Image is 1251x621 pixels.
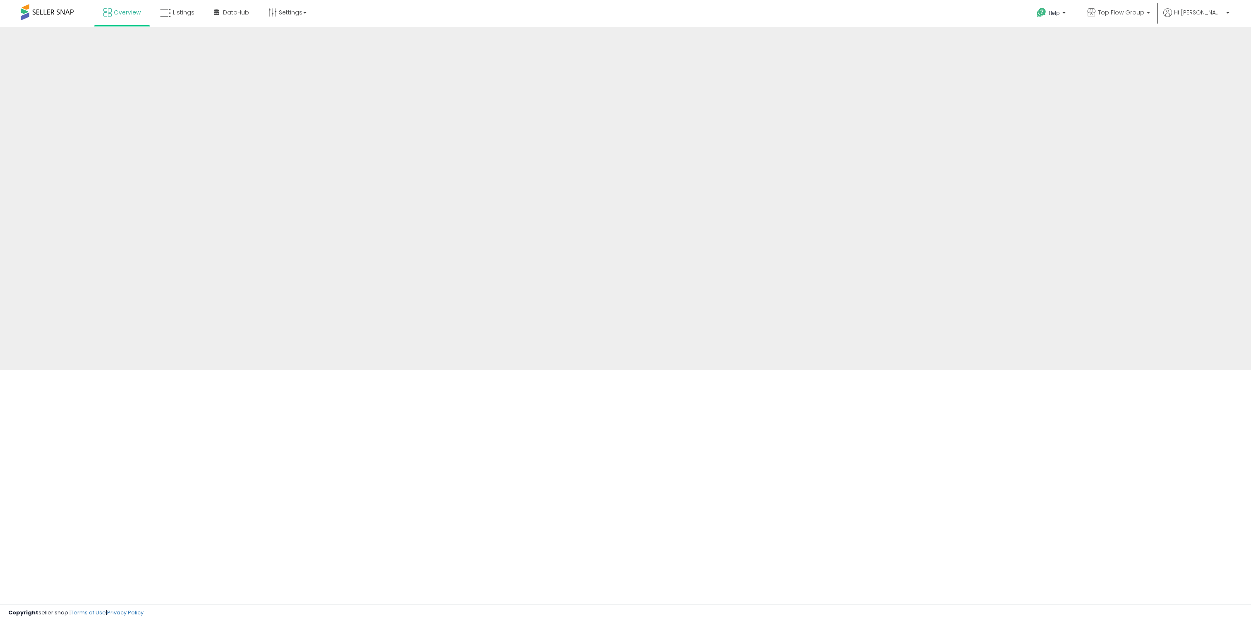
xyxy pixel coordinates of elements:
a: Hi [PERSON_NAME] [1163,8,1229,27]
span: Overview [114,8,141,17]
span: Top Flow Group [1098,8,1144,17]
span: Hi [PERSON_NAME] [1174,8,1224,17]
a: Help [1030,1,1074,27]
i: Get Help [1036,7,1047,18]
span: Help [1049,10,1060,17]
span: Listings [173,8,194,17]
span: DataHub [223,8,249,17]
